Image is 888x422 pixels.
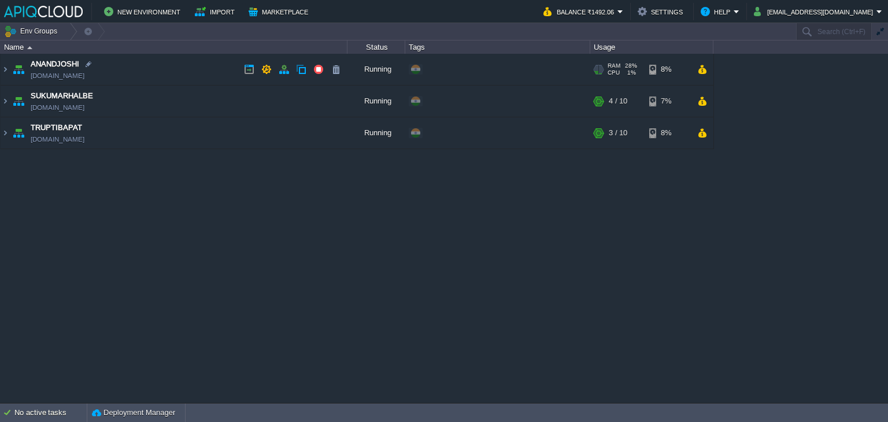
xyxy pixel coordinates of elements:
[649,86,687,117] div: 7%
[609,86,627,117] div: 4 / 10
[10,86,27,117] img: AMDAwAAAACH5BAEAAAAALAAAAAABAAEAAAICRAEAOw==
[10,54,27,85] img: AMDAwAAAACH5BAEAAAAALAAAAAABAAEAAAICRAEAOw==
[31,102,84,113] a: [DOMAIN_NAME]
[608,69,620,76] span: CPU
[1,54,10,85] img: AMDAwAAAACH5BAEAAAAALAAAAAABAAEAAAICRAEAOw==
[543,5,617,18] button: Balance ₹1492.06
[406,40,590,54] div: Tags
[608,62,620,69] span: RAM
[4,6,83,17] img: APIQCloud
[4,23,61,39] button: Env Groups
[10,117,27,149] img: AMDAwAAAACH5BAEAAAAALAAAAAABAAEAAAICRAEAOw==
[249,5,312,18] button: Marketplace
[1,40,347,54] div: Name
[14,404,87,422] div: No active tasks
[31,70,84,82] a: [DOMAIN_NAME]
[591,40,713,54] div: Usage
[27,46,32,49] img: AMDAwAAAACH5BAEAAAAALAAAAAABAAEAAAICRAEAOw==
[348,40,405,54] div: Status
[625,62,637,69] span: 28%
[649,54,687,85] div: 8%
[347,86,405,117] div: Running
[1,86,10,117] img: AMDAwAAAACH5BAEAAAAALAAAAAABAAEAAAICRAEAOw==
[754,5,876,18] button: [EMAIL_ADDRESS][DOMAIN_NAME]
[31,122,82,134] a: TRUPTIBAPAT
[638,5,686,18] button: Settings
[31,58,79,70] a: ANANDJOSHI
[624,69,636,76] span: 1%
[701,5,734,18] button: Help
[609,117,627,149] div: 3 / 10
[195,5,238,18] button: Import
[31,90,93,102] a: SUKUMARHALBE
[92,407,175,419] button: Deployment Manager
[347,117,405,149] div: Running
[347,54,405,85] div: Running
[31,134,84,145] a: [DOMAIN_NAME]
[104,5,184,18] button: New Environment
[1,117,10,149] img: AMDAwAAAACH5BAEAAAAALAAAAAABAAEAAAICRAEAOw==
[649,117,687,149] div: 8%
